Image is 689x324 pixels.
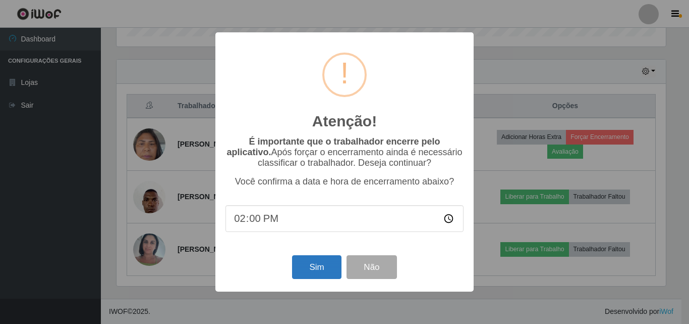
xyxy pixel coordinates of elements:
[292,255,341,279] button: Sim
[225,136,464,168] p: Após forçar o encerramento ainda é necessário classificar o trabalhador. Deseja continuar?
[226,136,440,157] b: É importante que o trabalhador encerre pelo aplicativo.
[347,255,396,279] button: Não
[312,112,377,130] h2: Atenção!
[225,176,464,187] p: Você confirma a data e hora de encerramento abaixo?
